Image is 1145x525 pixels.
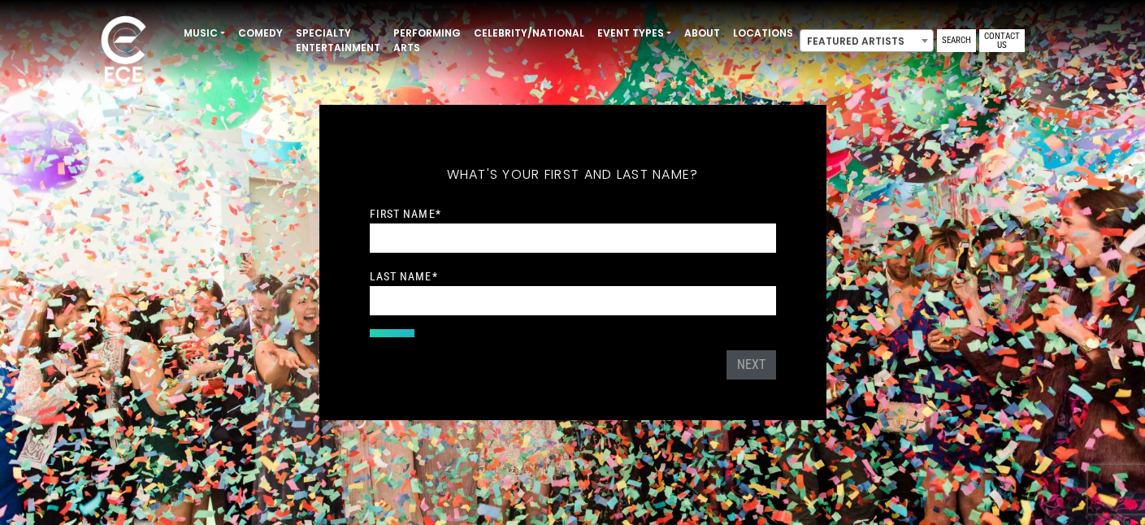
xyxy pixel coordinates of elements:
[232,20,289,47] a: Comedy
[177,20,232,47] a: Music
[289,20,387,62] a: Specialty Entertainment
[370,269,438,284] label: Last Name
[83,11,164,90] img: ece_new_logo_whitev2-1.png
[591,20,678,47] a: Event Types
[370,206,441,221] label: First Name
[937,29,976,52] a: Search
[726,20,800,47] a: Locations
[800,29,934,52] span: Featured Artists
[370,145,776,204] h5: What's your first and last name?
[979,29,1025,52] a: Contact Us
[387,20,467,62] a: Performing Arts
[467,20,591,47] a: Celebrity/National
[678,20,726,47] a: About
[800,30,933,53] span: Featured Artists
